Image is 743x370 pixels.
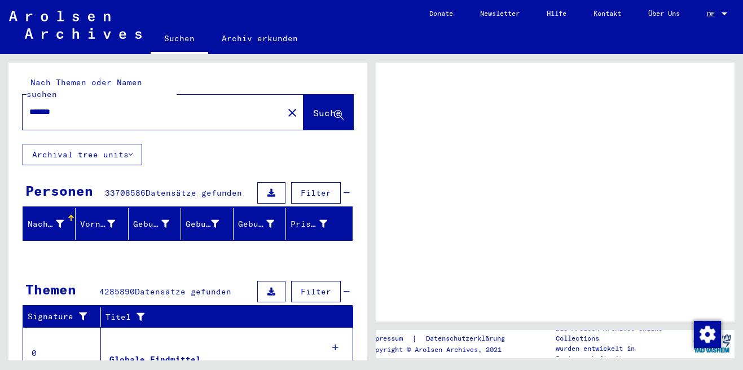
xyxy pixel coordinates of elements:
[99,287,135,297] span: 4285890
[28,218,64,230] div: Nachname
[28,311,92,323] div: Signature
[367,333,518,345] div: |
[151,25,208,54] a: Suchen
[186,215,233,233] div: Geburt‏
[286,208,351,240] mat-header-cell: Prisoner #
[417,333,518,345] a: Datenschutzerklärung
[556,343,689,364] p: wurden entwickelt in Partnerschaft mit
[23,208,76,240] mat-header-cell: Nachname
[186,218,219,230] div: Geburt‏
[694,321,721,348] img: Zustimmung ändern
[9,11,142,39] img: Arolsen_neg.svg
[133,218,169,230] div: Geburtsname
[105,188,146,198] span: 33708586
[76,208,128,240] mat-header-cell: Vorname
[291,215,341,233] div: Prisoner #
[28,215,78,233] div: Nachname
[80,215,129,233] div: Vorname
[181,208,234,240] mat-header-cell: Geburt‏
[238,218,274,230] div: Geburtsdatum
[129,208,181,240] mat-header-cell: Geburtsname
[285,106,299,120] mat-icon: close
[301,287,331,297] span: Filter
[80,218,115,230] div: Vorname
[28,308,103,326] div: Signature
[691,329,733,358] img: yv_logo.png
[367,333,412,345] a: Impressum
[304,95,353,130] button: Suche
[313,107,341,118] span: Suche
[105,308,342,326] div: Titel
[301,188,331,198] span: Filter
[25,279,76,299] div: Themen
[27,77,142,99] mat-label: Nach Themen oder Namen suchen
[133,215,183,233] div: Geburtsname
[707,10,719,18] span: DE
[556,323,689,343] p: Die Arolsen Archives Online-Collections
[208,25,311,52] a: Archiv erkunden
[135,287,231,297] span: Datensätze gefunden
[238,215,288,233] div: Geburtsdatum
[291,182,341,204] button: Filter
[367,345,518,355] p: Copyright © Arolsen Archives, 2021
[105,311,331,323] div: Titel
[25,180,93,201] div: Personen
[291,218,327,230] div: Prisoner #
[291,281,341,302] button: Filter
[23,144,142,165] button: Archival tree units
[281,101,304,124] button: Clear
[234,208,286,240] mat-header-cell: Geburtsdatum
[109,354,201,365] div: Globale Findmittel
[146,188,242,198] span: Datensätze gefunden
